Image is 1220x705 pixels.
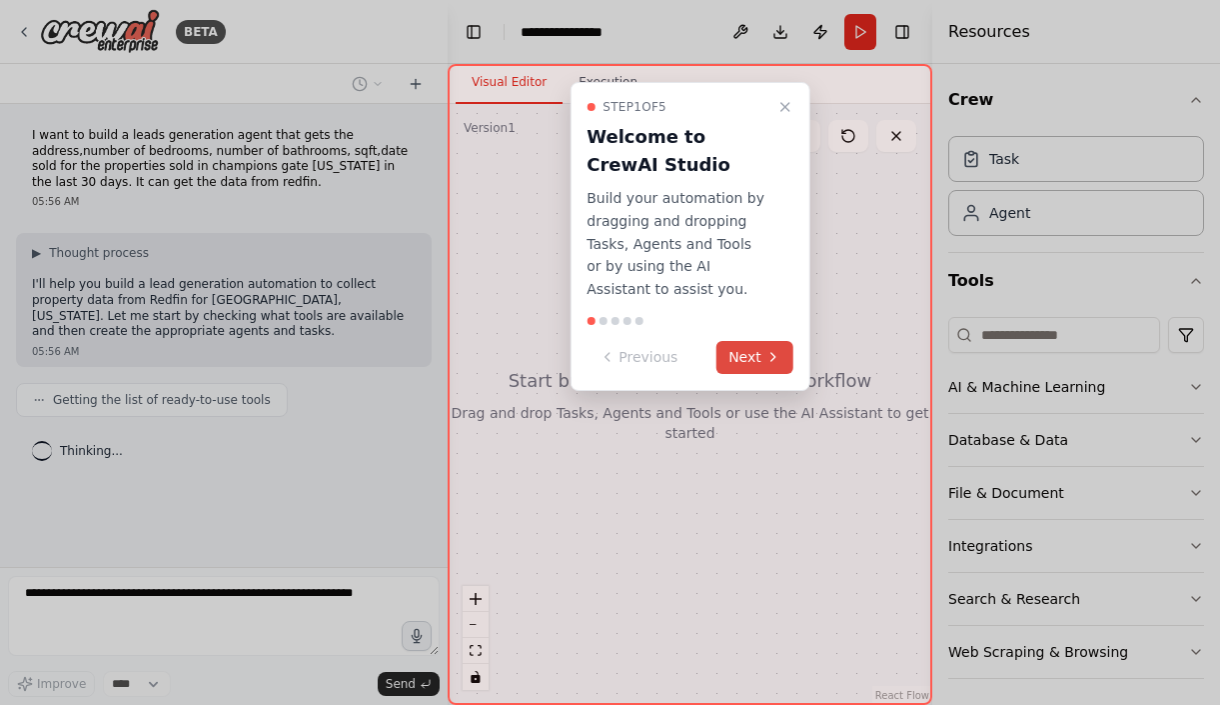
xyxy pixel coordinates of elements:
button: Previous [587,341,689,374]
button: Close walkthrough [773,95,797,119]
span: Step 1 of 5 [603,99,666,115]
p: Build your automation by dragging and dropping Tasks, Agents and Tools or by using the AI Assista... [587,187,769,301]
h3: Welcome to CrewAI Studio [587,123,769,179]
button: Hide left sidebar [460,18,488,46]
button: Next [716,341,793,374]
